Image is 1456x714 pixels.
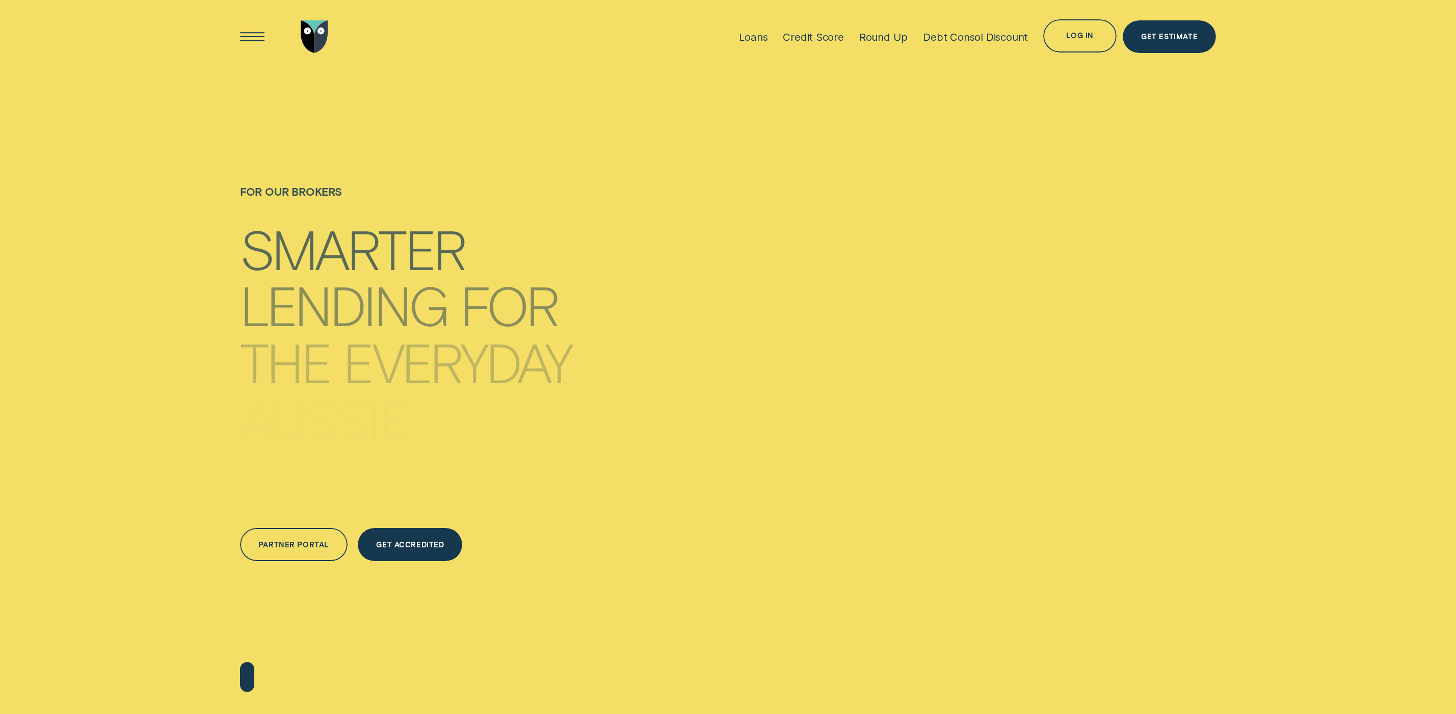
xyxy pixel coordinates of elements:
[783,31,844,43] div: Credit Score
[236,20,269,54] button: Open Menu
[240,215,572,420] h4: Smarter lending for the everyday Aussie
[240,185,572,219] h1: For Our Brokers
[1123,20,1216,54] a: Get Estimate
[358,528,462,561] a: Get Accredited
[923,31,1028,43] div: Debt Consol Discount
[240,528,348,561] a: Partner Portal
[240,336,330,387] div: the
[301,20,328,54] img: Wisr
[240,468,558,528] p: Wisr takes a common-sense approach to lending to deliver smarter outcomes for brokers and their c...
[240,222,465,273] div: Smarter
[739,31,767,43] div: Loans
[859,31,908,43] div: Round Up
[240,393,408,444] div: Aussie
[1043,19,1117,52] button: Log in
[240,279,447,330] div: lending
[343,336,571,387] div: everyday
[460,279,558,330] div: for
